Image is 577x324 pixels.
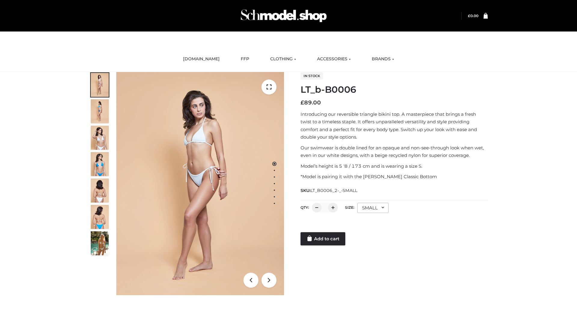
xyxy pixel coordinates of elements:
[468,13,470,18] span: £
[91,205,109,229] img: ArielClassicBikiniTop_CloudNine_AzureSky_OW114ECO_8-scaled.jpg
[91,178,109,202] img: ArielClassicBikiniTop_CloudNine_AzureSky_OW114ECO_7-scaled.jpg
[468,13,478,18] bdi: 0.00
[301,99,321,106] bdi: 89.00
[239,4,329,28] img: Schmodel Admin 964
[367,52,398,66] a: BRANDS
[266,52,301,66] a: CLOTHING
[301,162,488,170] p: Model’s height is 5 ‘8 / 173 cm and is wearing a size S.
[236,52,254,66] a: FFP
[116,72,284,295] img: ArielClassicBikiniTop_CloudNine_AzureSky_OW114ECO_1
[301,232,345,245] a: Add to cart
[357,203,389,213] div: SMALL
[468,13,478,18] a: £0.00
[301,144,488,159] p: Our swimwear is double lined for an opaque and non-see-through look when wet, even in our white d...
[91,73,109,97] img: ArielClassicBikiniTop_CloudNine_AzureSky_OW114ECO_1-scaled.jpg
[301,84,488,95] h1: LT_b-B0006
[301,99,304,106] span: £
[345,205,354,210] label: Size:
[91,126,109,150] img: ArielClassicBikiniTop_CloudNine_AzureSky_OW114ECO_3-scaled.jpg
[301,110,488,141] p: Introducing our reversible triangle bikini top. A masterpiece that brings a fresh twist to a time...
[313,52,355,66] a: ACCESSORIES
[301,72,323,79] span: In stock
[301,187,358,194] span: SKU:
[179,52,224,66] a: [DOMAIN_NAME]
[310,188,357,193] span: LT_B0006_2-_-SMALL
[301,173,488,181] p: *Model is pairing it with the [PERSON_NAME] Classic Bottom
[301,205,309,210] label: QTY:
[91,99,109,123] img: ArielClassicBikiniTop_CloudNine_AzureSky_OW114ECO_2-scaled.jpg
[91,152,109,176] img: ArielClassicBikiniTop_CloudNine_AzureSky_OW114ECO_4-scaled.jpg
[91,231,109,255] img: Arieltop_CloudNine_AzureSky2.jpg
